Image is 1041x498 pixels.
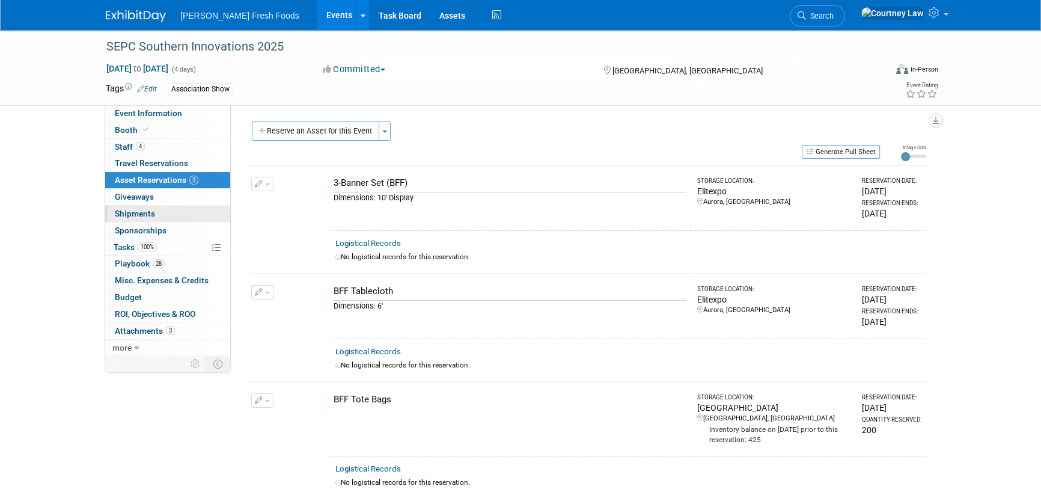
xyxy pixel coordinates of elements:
[862,402,921,414] div: [DATE]
[105,239,230,256] a: Tasks100%
[105,306,230,322] a: ROI, Objectives & ROO
[115,275,209,285] span: Misc. Expenses & Credits
[105,340,230,356] a: more
[153,259,165,268] span: 28
[335,360,921,370] div: No logistical records for this reservation.
[335,347,401,356] a: Logistical Records
[138,242,157,251] span: 100%
[115,108,182,118] span: Event Information
[862,199,921,207] div: Reservation Ends:
[105,155,230,171] a: Travel Reservations
[697,197,851,207] div: Aurora, [GEOGRAPHIC_DATA]
[106,82,157,96] td: Tags
[115,175,198,185] span: Asset Reservations
[143,126,149,133] i: Booth reservation complete
[862,177,921,185] div: Reservation Date:
[115,326,175,336] span: Attachments
[291,393,326,420] img: View Images
[105,223,230,239] a: Sponsorships
[291,177,326,203] img: View Images
[105,206,230,222] a: Shipments
[105,272,230,289] a: Misc. Expenses & Credits
[115,142,145,152] span: Staff
[171,66,196,73] span: (4 days)
[105,323,230,339] a: Attachments3
[334,177,686,189] div: 3-Banner Set (BFF)
[102,36,867,58] div: SEPC Southern Innovations 2025
[862,416,921,424] div: Quantity Reserved:
[136,142,145,151] span: 4
[905,82,938,88] div: Event Rating
[115,292,142,302] span: Budget
[105,172,230,188] a: Asset Reservations3
[114,242,157,252] span: Tasks
[697,402,851,414] div: [GEOGRAPHIC_DATA]
[334,393,686,406] div: BFF Tote Bags
[112,343,132,352] span: more
[861,7,924,20] img: Courtney Law
[132,64,143,73] span: to
[115,259,165,268] span: Playbook
[335,252,921,262] div: No logistical records for this reservation.
[335,478,921,488] div: No logistical records for this reservation.
[862,424,921,436] div: 200
[115,226,166,235] span: Sponsorships
[105,105,230,121] a: Event Information
[189,176,198,185] span: 3
[896,64,908,74] img: Format-Inperson.png
[291,285,326,312] img: View Images
[335,464,401,473] a: Logistical Records
[697,306,851,315] div: Aurora, [GEOGRAPHIC_DATA]
[105,256,230,272] a: Playbook28
[115,125,151,135] span: Booth
[105,189,230,205] a: Giveaways
[105,289,230,306] a: Budget
[806,11,834,20] span: Search
[106,63,169,74] span: [DATE] [DATE]
[168,83,233,96] div: Association Show
[185,356,206,372] td: Personalize Event Tab Strip
[697,294,851,306] div: Elitexpo
[790,5,845,26] a: Search
[862,207,921,220] div: [DATE]
[697,285,851,294] div: Storage Location:
[862,316,921,328] div: [DATE]
[814,63,938,81] div: Event Format
[901,144,926,151] div: Image Size
[105,122,230,138] a: Booth
[697,393,851,402] div: Storage Location:
[802,145,880,159] button: Generate Pull Sheet
[115,192,154,201] span: Giveaways
[252,121,379,141] button: Reserve an Asset for this Event
[334,192,686,203] div: Dimensions: 10' Display
[319,63,390,76] button: Committed
[115,158,188,168] span: Travel Reservations
[106,10,166,22] img: ExhibitDay
[105,139,230,155] a: Staff4
[612,66,762,75] span: [GEOGRAPHIC_DATA], [GEOGRAPHIC_DATA]
[862,393,921,402] div: Reservation Date:
[115,309,195,319] span: ROI, Objectives & ROO
[862,185,921,197] div: [DATE]
[115,209,155,218] span: Shipments
[862,285,921,294] div: Reservation Date:
[335,239,401,248] a: Logistical Records
[697,414,851,423] div: [GEOGRAPHIC_DATA], [GEOGRAPHIC_DATA]
[334,285,686,298] div: BFF Tablecloth
[862,294,921,306] div: [DATE]
[697,423,851,445] div: Inventory balance on [DATE] prior to this reservation: 425
[697,185,851,197] div: Elitexpo
[697,177,851,185] div: Storage Location:
[910,65,938,74] div: In-Person
[206,356,231,372] td: Toggle Event Tabs
[166,326,175,335] span: 3
[862,307,921,316] div: Reservation Ends:
[137,85,157,93] a: Edit
[334,300,686,312] div: Dimensions: 6'
[180,11,299,20] span: [PERSON_NAME] Fresh Foods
